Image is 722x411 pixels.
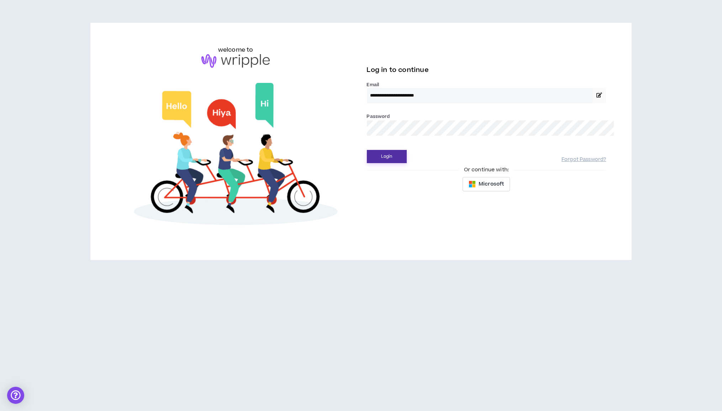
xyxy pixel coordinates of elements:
span: Microsoft [479,180,504,188]
a: Forgot Password? [562,156,606,163]
h6: welcome to [218,46,253,54]
span: Or continue with: [459,166,514,174]
button: Microsoft [463,177,510,191]
img: Welcome to Wripple [116,75,355,238]
img: logo-brand.png [201,54,270,68]
div: Open Intercom Messenger [7,387,24,404]
label: Password [367,113,390,120]
label: Email [367,82,606,88]
button: Login [367,150,407,163]
span: Log in to continue [367,66,429,74]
